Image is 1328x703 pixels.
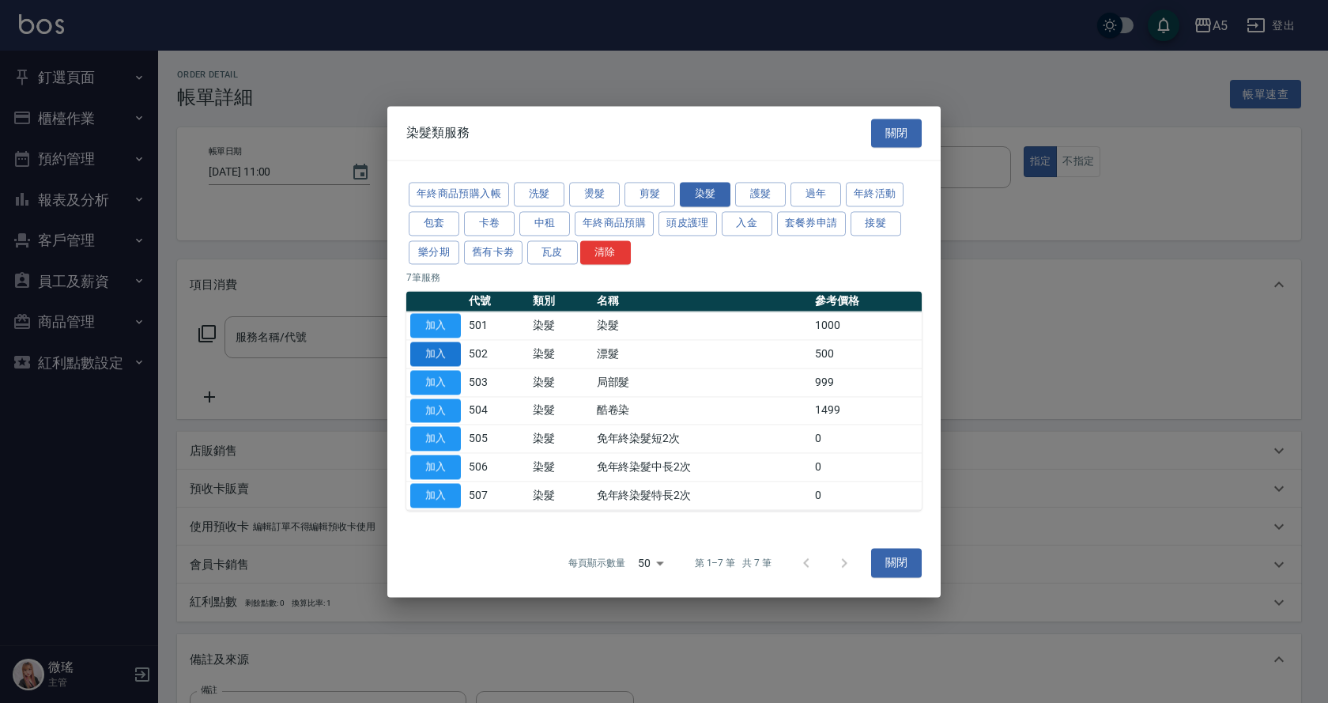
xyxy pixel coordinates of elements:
button: 加入 [410,483,461,508]
button: 舊有卡劵 [464,240,523,265]
td: 502 [465,340,529,369]
td: 染髮 [529,482,593,510]
td: 0 [811,482,922,510]
td: 免年終染髮短2次 [593,425,811,453]
th: 類別 [529,292,593,312]
button: 樂分期 [409,240,459,265]
p: 第 1–7 筆 共 7 筆 [695,556,772,570]
td: 免年終染髮中長2次 [593,453,811,482]
button: 清除 [580,240,631,265]
td: 免年終染髮特長2次 [593,482,811,510]
td: 局部髮 [593,369,811,397]
button: 剪髮 [624,182,675,206]
button: 套餐券申請 [777,211,846,236]
button: 加入 [410,370,461,395]
button: 關閉 [871,119,922,148]
button: 加入 [410,342,461,366]
td: 503 [465,369,529,397]
th: 參考價格 [811,292,922,312]
button: 加入 [410,455,461,479]
button: 年終活動 [846,182,904,206]
button: 染髮 [680,182,730,206]
td: 染髮 [529,425,593,453]
td: 1499 [811,396,922,425]
td: 染髮 [593,312,811,340]
button: 護髮 [735,182,786,206]
button: 瓦皮 [527,240,578,265]
button: 加入 [410,427,461,452]
p: 每頁顯示數量 [568,556,625,570]
button: 年終商品預購入帳 [409,182,509,206]
p: 7 筆服務 [406,271,922,285]
td: 0 [811,453,922,482]
td: 500 [811,340,922,369]
td: 染髮 [529,369,593,397]
td: 染髮 [529,396,593,425]
td: 504 [465,396,529,425]
button: 卡卷 [464,211,515,236]
th: 代號 [465,292,529,312]
button: 加入 [410,314,461,338]
td: 染髮 [529,340,593,369]
td: 505 [465,425,529,453]
button: 洗髮 [514,182,564,206]
button: 入金 [722,211,772,236]
button: 包套 [409,211,459,236]
button: 頭皮護理 [658,211,717,236]
td: 1000 [811,312,922,340]
td: 0 [811,425,922,453]
td: 染髮 [529,453,593,482]
span: 染髮類服務 [406,125,470,141]
div: 50 [632,542,670,584]
td: 染髮 [529,312,593,340]
button: 接髮 [851,211,901,236]
td: 999 [811,369,922,397]
button: 加入 [410,399,461,423]
td: 501 [465,312,529,340]
td: 漂髮 [593,340,811,369]
button: 過年 [790,182,841,206]
button: 關閉 [871,549,922,578]
td: 酷卷染 [593,396,811,425]
td: 506 [465,453,529,482]
th: 名稱 [593,292,811,312]
button: 燙髮 [569,182,620,206]
button: 中租 [519,211,570,236]
button: 年終商品預購 [575,211,654,236]
td: 507 [465,482,529,510]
